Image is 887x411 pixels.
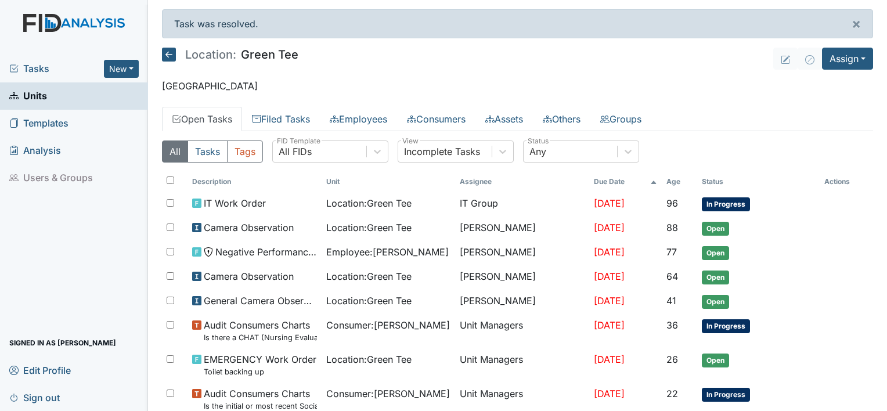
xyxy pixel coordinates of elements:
[666,295,676,307] span: 41
[242,107,320,131] a: Filed Tasks
[162,9,873,38] div: Task was resolved.
[104,60,139,78] button: New
[820,172,873,192] th: Actions
[162,48,298,62] h5: Green Tee
[204,366,316,377] small: Toilet backing up
[533,107,590,131] a: Others
[697,172,820,192] th: Toggle SortBy
[162,140,263,163] div: Type filter
[455,216,589,240] td: [PERSON_NAME]
[594,197,625,209] span: [DATE]
[204,269,294,283] span: Camera Observation
[594,246,625,258] span: [DATE]
[594,295,625,307] span: [DATE]
[455,289,589,313] td: [PERSON_NAME]
[320,107,397,131] a: Employees
[594,388,625,399] span: [DATE]
[822,48,873,70] button: Assign
[702,295,729,309] span: Open
[666,246,677,258] span: 77
[702,388,750,402] span: In Progress
[204,318,317,343] span: Audit Consumers Charts Is there a CHAT (Nursing Evaluation) no more than a year old?
[455,313,589,348] td: Unit Managers
[666,388,678,399] span: 22
[188,172,322,192] th: Toggle SortBy
[840,10,872,38] button: ×
[9,142,61,160] span: Analysis
[702,222,729,236] span: Open
[594,271,625,282] span: [DATE]
[594,222,625,233] span: [DATE]
[326,245,449,259] span: Employee : [PERSON_NAME]
[529,145,546,158] div: Any
[185,49,236,60] span: Location:
[326,221,412,235] span: Location : Green Tee
[455,265,589,289] td: [PERSON_NAME]
[326,294,412,308] span: Location : Green Tee
[702,246,729,260] span: Open
[594,354,625,365] span: [DATE]
[9,62,104,75] a: Tasks
[204,196,266,210] span: IT Work Order
[9,114,68,132] span: Templates
[9,361,71,379] span: Edit Profile
[9,87,47,105] span: Units
[215,245,317,259] span: Negative Performance Review
[326,352,412,366] span: Location : Green Tee
[455,240,589,265] td: [PERSON_NAME]
[167,176,174,184] input: Toggle All Rows Selected
[326,318,450,332] span: Consumer : [PERSON_NAME]
[455,348,589,382] td: Unit Managers
[662,172,697,192] th: Toggle SortBy
[322,172,456,192] th: Toggle SortBy
[162,140,188,163] button: All
[666,271,678,282] span: 64
[162,79,873,93] p: [GEOGRAPHIC_DATA]
[279,145,312,158] div: All FIDs
[666,319,678,331] span: 36
[227,140,263,163] button: Tags
[204,332,317,343] small: Is there a CHAT (Nursing Evaluation) no more than a year old?
[204,294,317,308] span: General Camera Observation
[666,354,678,365] span: 26
[666,197,678,209] span: 96
[852,15,861,32] span: ×
[702,197,750,211] span: In Progress
[702,354,729,367] span: Open
[590,107,651,131] a: Groups
[162,107,242,131] a: Open Tasks
[397,107,475,131] a: Consumers
[9,334,116,352] span: Signed in as [PERSON_NAME]
[9,388,60,406] span: Sign out
[326,387,450,401] span: Consumer : [PERSON_NAME]
[702,319,750,333] span: In Progress
[404,145,480,158] div: Incomplete Tasks
[455,192,589,216] td: IT Group
[594,319,625,331] span: [DATE]
[326,196,412,210] span: Location : Green Tee
[666,222,678,233] span: 88
[702,271,729,284] span: Open
[589,172,662,192] th: Toggle SortBy
[204,221,294,235] span: Camera Observation
[475,107,533,131] a: Assets
[188,140,228,163] button: Tasks
[455,172,589,192] th: Assignee
[326,269,412,283] span: Location : Green Tee
[204,352,316,377] span: EMERGENCY Work Order Toilet backing up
